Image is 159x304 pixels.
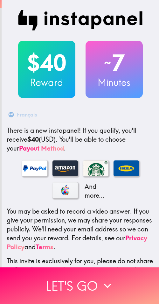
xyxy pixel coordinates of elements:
[7,207,154,251] p: You may be asked to record a video answer. If you give your permission, we may share your respons...
[36,243,53,251] a: Terms
[86,50,143,76] h2: 7
[18,76,75,89] h3: Reward
[83,182,108,200] p: And more...
[18,50,75,76] h2: $40
[7,234,147,251] a: Privacy Policy
[86,76,143,89] h3: Minutes
[17,110,37,119] div: Français
[27,135,39,143] b: $40
[7,126,154,153] p: If you qualify, you'll receive (USD) . You'll be able to choose your .
[7,126,81,134] span: There is a new instapanel!
[7,108,39,121] button: Français
[7,257,154,274] p: This invite is exclusively for you, please do not share it. Complete it soon because spots are li...
[18,10,143,31] img: Instapanel
[103,53,112,72] span: ~
[19,144,64,152] a: Payout Method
